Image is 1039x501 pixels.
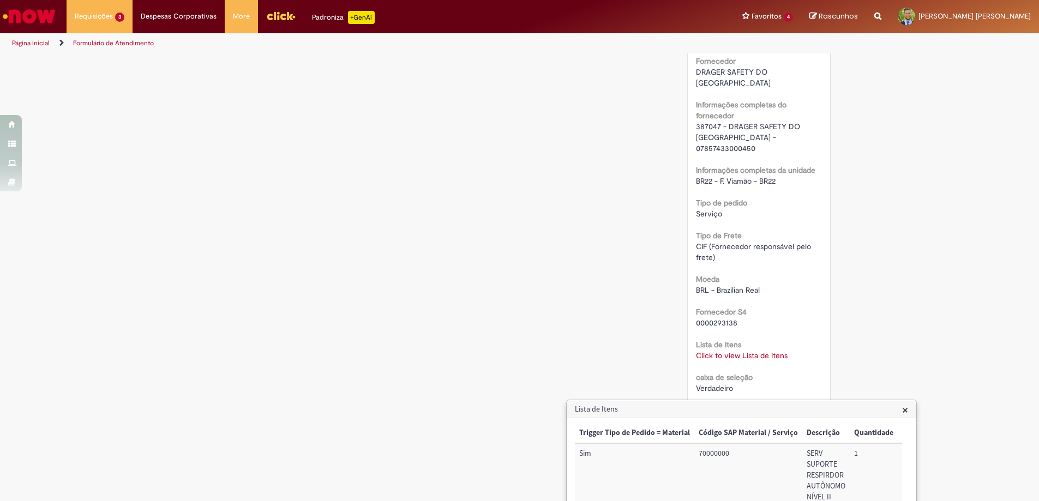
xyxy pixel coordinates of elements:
b: caixa de seleção [696,372,753,382]
th: Código SAP Material / Serviço [694,423,802,443]
button: Close [902,404,908,415]
p: +GenAi [348,11,375,24]
span: Favoritos [752,11,782,22]
span: 3 [115,13,124,22]
span: DRAGER SAFETY DO [GEOGRAPHIC_DATA] [696,67,771,88]
a: Formulário de Atendimento [73,39,154,47]
span: Serviço [696,209,722,219]
b: Tipo de pedido [696,198,747,208]
a: Click to view Lista de Itens [696,351,788,360]
th: Trigger Tipo de Pedido = Material [575,423,694,443]
b: Moeda [696,274,719,284]
a: Página inicial [12,39,50,47]
b: Tipo de Frete [696,231,742,240]
span: Rascunhos [819,11,858,21]
a: Rascunhos [809,11,858,22]
div: Padroniza [312,11,375,24]
span: Despesas Corporativas [141,11,217,22]
span: × [902,402,908,417]
th: Quantidade [850,423,898,443]
b: Informações completas do fornecedor [696,100,786,120]
span: More [233,11,250,22]
span: CIF (Fornecedor responsável pelo frete) [696,242,813,262]
span: BR22 - F. Viamão - BR22 [696,176,776,186]
span: Verdadeiro [696,383,733,393]
b: Informações completas da unidade [696,165,815,175]
img: ServiceNow [1,5,57,27]
span: 0000293138 [696,318,737,328]
span: 387047 - DRAGER SAFETY DO [GEOGRAPHIC_DATA] - 07857433000450 [696,122,802,153]
b: Fornecedor S4 [696,307,747,317]
b: Lista de Itens [696,340,741,349]
span: Requisições [75,11,113,22]
ul: Trilhas de página [8,33,684,53]
span: [PERSON_NAME] [PERSON_NAME] [918,11,1031,21]
h3: Lista de Itens [567,401,916,418]
img: click_logo_yellow_360x200.png [266,8,296,24]
th: Descrição [802,423,850,443]
b: Fornecedor [696,56,736,66]
span: 4 [784,13,793,22]
span: BRL - Brazilian Real [696,285,760,295]
th: Valor Unitário [898,423,954,443]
